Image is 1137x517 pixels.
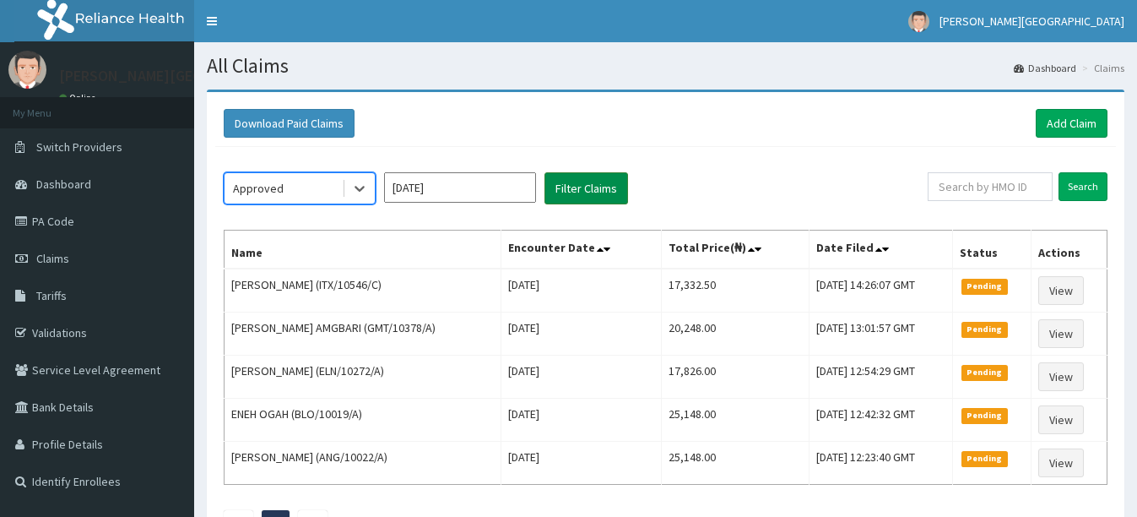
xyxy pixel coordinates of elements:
[8,51,46,89] img: User Image
[809,399,953,442] td: [DATE] 12:42:32 GMT
[928,172,1053,201] input: Search by HMO ID
[1014,61,1076,75] a: Dashboard
[59,68,309,84] p: [PERSON_NAME][GEOGRAPHIC_DATA]
[544,172,628,204] button: Filter Claims
[908,11,929,32] img: User Image
[961,408,1008,423] span: Pending
[1031,231,1107,269] th: Actions
[501,442,661,485] td: [DATE]
[225,399,501,442] td: ENEH OGAH (BLO/10019/A)
[501,313,661,356] td: [DATE]
[809,442,953,485] td: [DATE] 12:23:40 GMT
[224,109,355,138] button: Download Paid Claims
[939,14,1124,29] span: [PERSON_NAME][GEOGRAPHIC_DATA]
[961,279,1008,294] span: Pending
[961,365,1008,380] span: Pending
[501,231,661,269] th: Encounter Date
[661,356,809,399] td: 17,826.00
[501,269,661,313] td: [DATE]
[809,269,953,313] td: [DATE] 14:26:07 GMT
[1036,109,1107,138] a: Add Claim
[233,180,284,197] div: Approved
[1038,276,1084,305] a: View
[809,313,953,356] td: [DATE] 13:01:57 GMT
[225,313,501,356] td: [PERSON_NAME] AMGBARI (GMT/10378/A)
[661,442,809,485] td: 25,148.00
[661,399,809,442] td: 25,148.00
[661,313,809,356] td: 20,248.00
[225,356,501,399] td: [PERSON_NAME] (ELN/10272/A)
[661,269,809,313] td: 17,332.50
[1078,61,1124,75] li: Claims
[661,231,809,269] th: Total Price(₦)
[1038,449,1084,477] a: View
[225,442,501,485] td: [PERSON_NAME] (ANG/10022/A)
[36,139,122,155] span: Switch Providers
[1038,362,1084,391] a: View
[809,231,953,269] th: Date Filed
[961,322,1008,337] span: Pending
[36,177,91,192] span: Dashboard
[207,55,1124,77] h1: All Claims
[809,356,953,399] td: [DATE] 12:54:29 GMT
[225,231,501,269] th: Name
[1038,405,1084,434] a: View
[384,172,536,203] input: Select Month and Year
[36,251,69,266] span: Claims
[953,231,1031,269] th: Status
[225,269,501,313] td: [PERSON_NAME] (ITX/10546/C)
[501,399,661,442] td: [DATE]
[1038,319,1084,348] a: View
[36,288,67,303] span: Tariffs
[59,92,100,104] a: Online
[501,356,661,399] td: [DATE]
[961,451,1008,466] span: Pending
[1058,172,1107,201] input: Search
